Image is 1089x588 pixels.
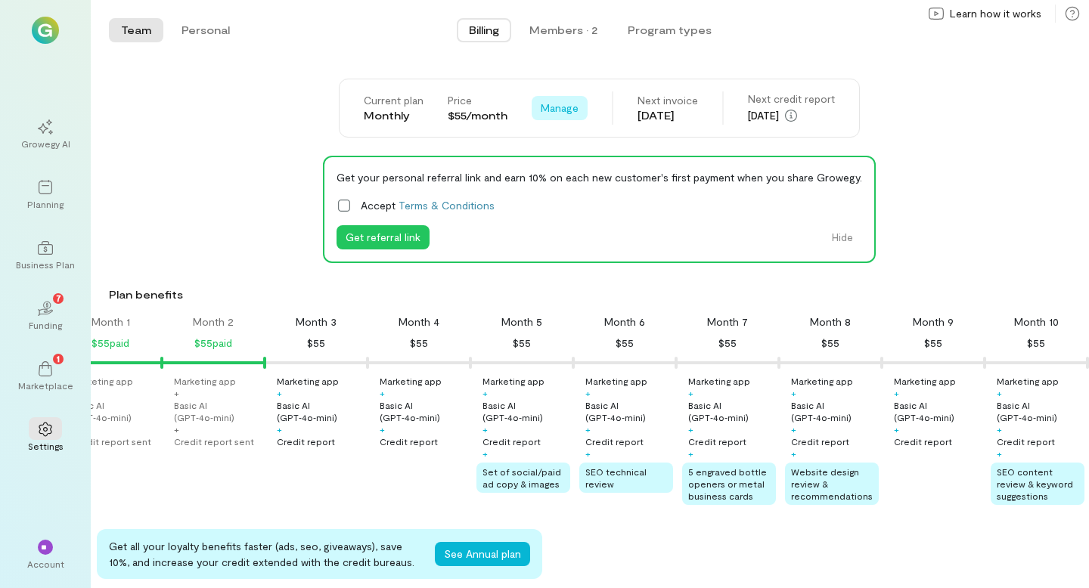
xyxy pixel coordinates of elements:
button: Hide [823,225,862,249]
div: Basic AI (GPT‑4o‑mini) [894,399,982,423]
div: Month 2 [193,314,234,330]
div: Next invoice [638,93,698,108]
div: + [174,387,179,399]
div: $55 [410,334,428,352]
div: + [380,423,385,435]
div: + [585,387,591,399]
div: Marketplace [18,379,73,391]
div: Month 6 [604,314,645,330]
div: Month 10 [1014,314,1059,330]
div: Credit report [277,435,335,447]
a: Terms & Conditions [399,199,495,212]
div: + [277,423,282,435]
div: Month 7 [707,314,748,330]
div: + [688,387,693,399]
div: + [688,447,693,460]
div: Members · 2 [529,23,597,38]
div: Credit report [585,435,644,447]
div: Basic AI (GPT‑4o‑mini) [71,399,159,423]
div: + [894,387,899,399]
div: + [174,423,179,435]
div: + [688,423,693,435]
div: Month 3 [296,314,337,330]
div: Credit report [791,435,849,447]
div: Month 1 [92,314,130,330]
div: Marketing app [688,375,750,387]
div: Month 8 [810,314,851,330]
div: [DATE] [748,107,835,125]
button: Members · 2 [517,18,610,42]
div: $55 [1027,334,1045,352]
div: Settings [28,440,64,452]
div: + [997,387,1002,399]
span: Manage [541,101,579,116]
div: + [277,387,282,399]
div: + [791,447,796,460]
div: Business Plan [16,258,75,271]
span: SEO content review & keyword suggestions [997,466,1073,501]
div: Basic AI (GPT‑4o‑mini) [482,399,570,423]
div: Account [27,558,64,570]
div: Get your personal referral link and earn 10% on each new customer's first payment when you share ... [337,169,862,185]
div: Marketing app [997,375,1059,387]
div: $55 [616,334,634,352]
div: Basic AI (GPT‑4o‑mini) [791,399,879,423]
span: 1 [57,351,60,365]
div: Basic AI (GPT‑4o‑mini) [688,399,776,423]
div: Basic AI (GPT‑4o‑mini) [997,399,1084,423]
span: 5 engraved bottle openers or metal business cards [688,466,767,501]
div: Marketing app [894,375,956,387]
div: + [585,447,591,460]
button: See Annual plan [435,542,530,566]
div: + [894,423,899,435]
span: Billing [469,23,499,38]
div: + [997,447,1002,460]
span: Learn how it works [950,6,1041,21]
span: Accept [361,197,495,213]
div: Next credit report [748,91,835,107]
a: Planning [18,168,73,222]
div: Get all your loyalty benefits faster (ads, seo, giveaways), save 10%, and increase your credit ex... [109,538,423,570]
div: Current plan [364,93,423,108]
div: Growegy AI [21,138,70,150]
div: $55 paid [92,334,129,352]
div: + [380,387,385,399]
div: $55 [821,334,839,352]
div: Planning [27,198,64,210]
div: Basic AI (GPT‑4o‑mini) [174,399,262,423]
div: Month 9 [913,314,954,330]
a: Marketplace [18,349,73,404]
div: $55/month [448,108,507,123]
div: Credit report [688,435,746,447]
span: 7 [56,291,61,305]
div: + [585,423,591,435]
div: + [791,387,796,399]
div: $55 [307,334,325,352]
button: Program types [616,18,724,42]
div: Credit report sent [174,435,254,447]
span: SEO technical review [585,466,647,489]
button: Team [109,18,163,42]
div: Plan benefits [109,287,1083,302]
div: Marketing app [482,375,544,387]
button: Billing [457,18,511,42]
a: Settings [18,410,73,464]
div: Month 4 [399,314,439,330]
div: Credit report sent [71,435,151,447]
div: Credit report [380,435,438,447]
div: $55 [513,334,531,352]
div: Month 5 [501,314,542,330]
div: Monthly [364,108,423,123]
div: Marketing app [277,375,339,387]
button: Manage [532,96,588,120]
div: + [997,423,1002,435]
span: Set of social/paid ad copy & images [482,466,561,489]
span: Website design review & recommendations [791,466,873,501]
button: Get referral link [337,225,430,249]
a: Growegy AI [18,107,73,162]
div: [DATE] [638,108,698,123]
div: + [791,423,796,435]
a: Funding [18,289,73,343]
div: + [482,447,488,460]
